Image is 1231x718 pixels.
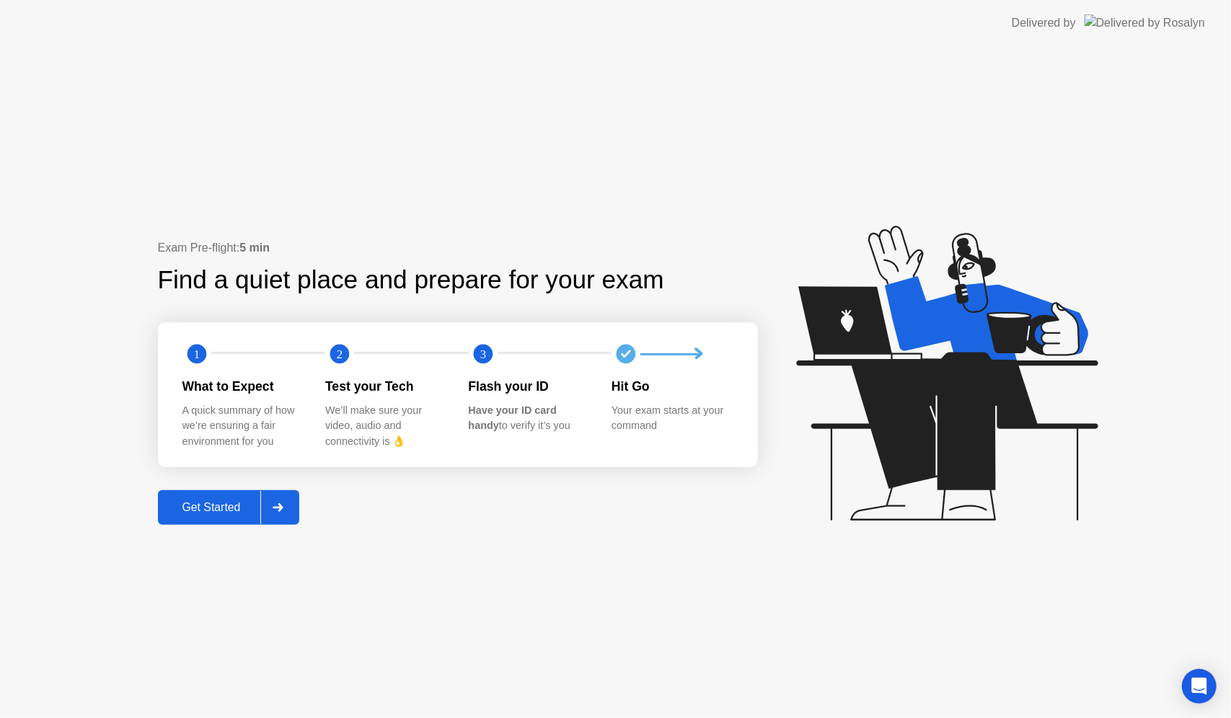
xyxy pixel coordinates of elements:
[612,377,732,396] div: Hit Go
[1182,669,1217,704] div: Open Intercom Messenger
[469,404,557,432] b: Have your ID card handy
[193,347,199,361] text: 1
[325,377,446,396] div: Test your Tech
[158,239,758,257] div: Exam Pre-flight:
[325,403,446,450] div: We’ll make sure your video, audio and connectivity is 👌
[162,501,261,514] div: Get Started
[337,347,343,361] text: 2
[158,490,300,525] button: Get Started
[182,377,303,396] div: What to Expect
[158,261,666,299] div: Find a quiet place and prepare for your exam
[182,403,303,450] div: A quick summary of how we’re ensuring a fair environment for you
[1085,14,1205,31] img: Delivered by Rosalyn
[612,403,732,434] div: Your exam starts at your command
[469,377,589,396] div: Flash your ID
[469,403,589,434] div: to verify it’s you
[1012,14,1076,32] div: Delivered by
[480,347,485,361] text: 3
[239,241,270,254] b: 5 min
